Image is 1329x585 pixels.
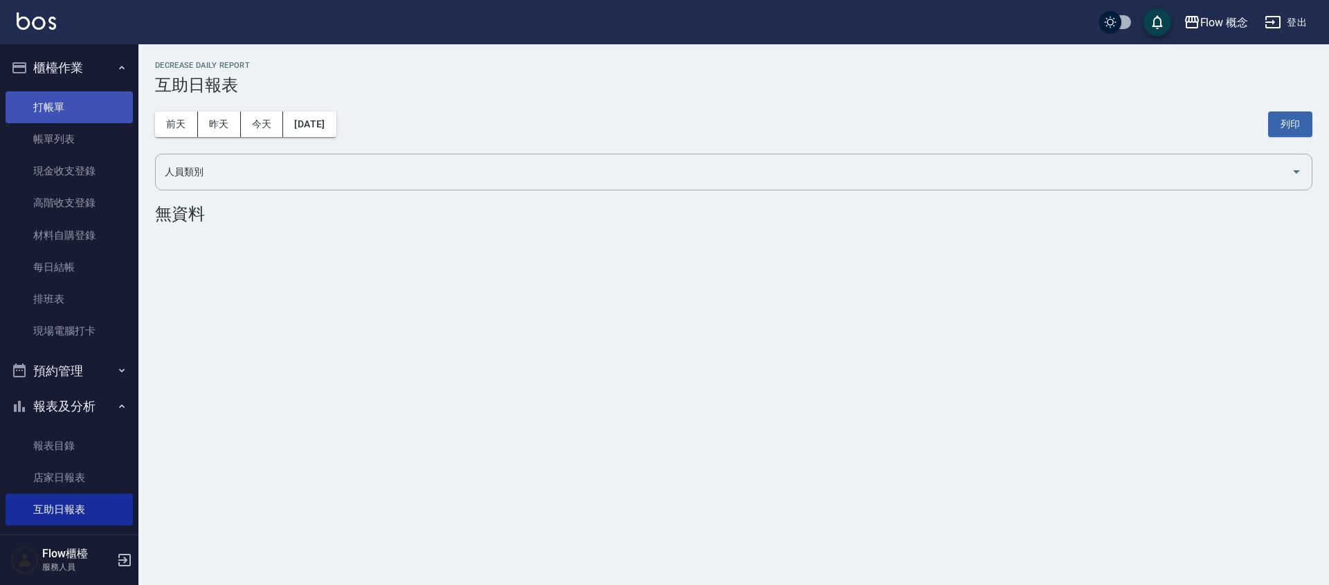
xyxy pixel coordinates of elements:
a: 排班表 [6,283,133,315]
a: 互助日報表 [6,494,133,525]
a: 材料自購登錄 [6,219,133,251]
div: 無資料 [155,204,1312,224]
input: 人員名稱 [161,160,1285,184]
img: Person [11,546,39,574]
div: Flow 概念 [1200,14,1249,31]
a: 每日結帳 [6,251,133,283]
button: 登出 [1259,10,1312,35]
p: 服務人員 [42,561,113,573]
a: 現金收支登錄 [6,155,133,187]
button: 報表及分析 [6,388,133,424]
button: [DATE] [283,111,336,137]
a: 互助點數明細 [6,525,133,557]
button: save [1143,8,1171,36]
button: 前天 [155,111,198,137]
a: 高階收支登錄 [6,187,133,219]
button: 預約管理 [6,353,133,389]
a: 現場電腦打卡 [6,315,133,347]
h3: 互助日報表 [155,75,1312,95]
h2: Decrease Daily Report [155,61,1312,70]
a: 打帳單 [6,91,133,123]
img: Logo [17,12,56,30]
button: Flow 概念 [1178,8,1254,37]
h5: Flow櫃檯 [42,547,113,561]
button: 今天 [241,111,284,137]
button: Open [1285,161,1308,183]
a: 店家日報表 [6,462,133,494]
button: 昨天 [198,111,241,137]
a: 帳單列表 [6,123,133,155]
a: 報表目錄 [6,430,133,462]
button: 櫃檯作業 [6,50,133,86]
button: 列印 [1268,111,1312,137]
